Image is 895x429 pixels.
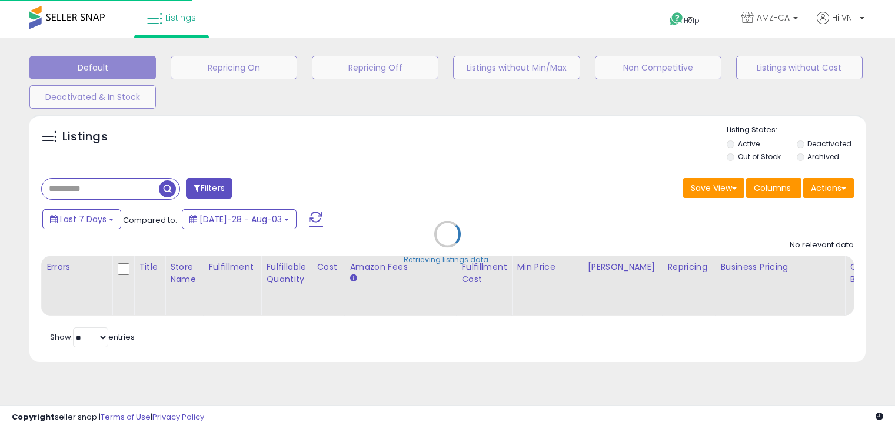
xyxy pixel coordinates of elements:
[404,254,492,265] div: Retrieving listings data..
[12,412,204,423] div: seller snap | |
[736,56,863,79] button: Listings without Cost
[832,12,856,24] span: Hi VNT
[757,12,790,24] span: AMZ-CA
[101,411,151,423] a: Terms of Use
[669,12,684,26] i: Get Help
[171,56,297,79] button: Repricing On
[453,56,580,79] button: Listings without Min/Max
[29,56,156,79] button: Default
[152,411,204,423] a: Privacy Policy
[29,85,156,109] button: Deactivated & In Stock
[660,3,723,38] a: Help
[12,411,55,423] strong: Copyright
[595,56,721,79] button: Non Competitive
[165,12,196,24] span: Listings
[817,12,864,38] a: Hi VNT
[684,15,700,25] span: Help
[312,56,438,79] button: Repricing Off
